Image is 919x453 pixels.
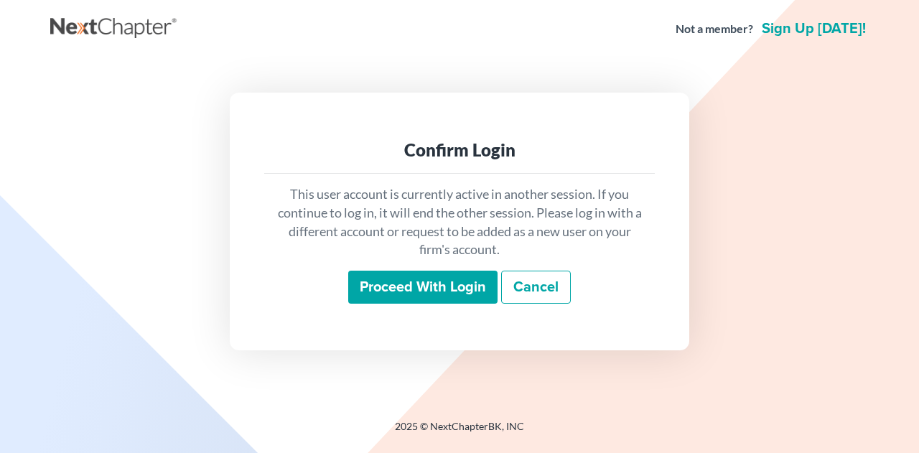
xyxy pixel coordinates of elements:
a: Sign up [DATE]! [759,22,869,36]
strong: Not a member? [676,21,753,37]
a: Cancel [501,271,571,304]
input: Proceed with login [348,271,498,304]
div: 2025 © NextChapterBK, INC [50,419,869,445]
p: This user account is currently active in another session. If you continue to log in, it will end ... [276,185,643,259]
div: Confirm Login [276,139,643,162]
